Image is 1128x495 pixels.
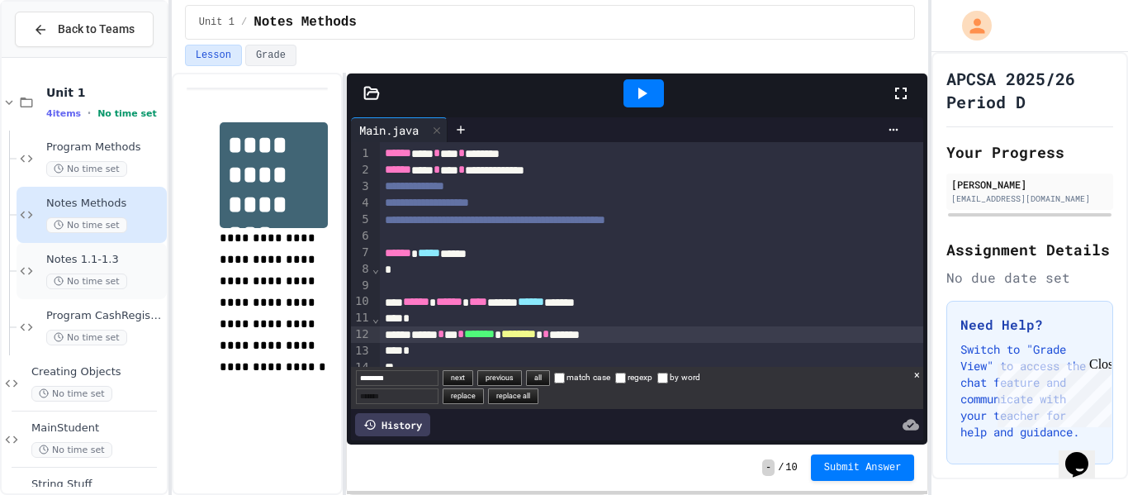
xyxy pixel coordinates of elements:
[785,461,797,474] span: 10
[960,315,1099,335] h3: Need Help?
[97,108,157,119] span: No time set
[372,312,380,325] span: Fold line
[351,178,372,195] div: 3
[356,370,438,386] input: Find
[946,140,1113,164] h2: Your Progress
[185,45,242,66] button: Lesson
[58,21,135,38] span: Back to Teams
[657,373,700,382] label: by word
[778,461,784,474] span: /
[477,370,522,386] button: previous
[351,278,372,294] div: 9
[31,442,112,458] span: No time set
[46,253,164,267] span: Notes 1.1-1.3
[526,370,550,386] button: all
[351,195,372,212] div: 4
[946,238,1113,261] h2: Assignment Details
[46,217,127,233] span: No time set
[615,373,652,382] label: regexp
[351,212,372,228] div: 5
[951,177,1108,192] div: [PERSON_NAME]
[46,161,127,177] span: No time set
[824,461,902,474] span: Submit Answer
[351,145,372,162] div: 1
[960,341,1099,440] p: Switch to "Grade View" to access the chat feature and communicate with your teacher for help and ...
[356,388,438,404] input: Replace
[351,359,372,376] div: 14
[351,293,372,310] div: 10
[355,413,430,436] div: History
[946,268,1113,288] div: No due date set
[351,245,372,261] div: 7
[351,326,372,343] div: 12
[88,107,91,120] span: •
[615,373,626,383] input: regexp
[351,261,372,278] div: 8
[46,85,164,100] span: Unit 1
[31,365,164,379] span: Creating Objects
[199,16,235,29] span: Unit 1
[31,386,112,402] span: No time set
[46,274,127,289] span: No time set
[15,12,154,47] button: Back to Teams
[946,67,1113,113] h1: APCSA 2025/26 Period D
[351,228,372,245] div: 6
[351,121,427,139] div: Main.java
[945,7,996,45] div: My Account
[914,367,920,383] button: close
[351,310,372,326] div: 11
[241,16,247,29] span: /
[46,108,81,119] span: 4 items
[762,459,775,476] span: -
[488,388,538,404] button: replace all
[351,343,372,359] div: 13
[31,478,164,492] span: String Stuff
[657,373,668,383] input: by word
[351,162,372,178] div: 2
[31,421,164,436] span: MainStudent
[46,330,127,345] span: No time set
[245,45,296,66] button: Grade
[811,455,915,481] button: Submit Answer
[951,193,1108,205] div: [EMAIL_ADDRESS][DOMAIN_NAME]
[554,373,565,383] input: match case
[443,370,473,386] button: next
[46,309,164,323] span: Program CashRegister
[46,197,164,211] span: Notes Methods
[254,12,357,32] span: Notes Methods
[46,140,164,155] span: Program Methods
[351,117,448,142] div: Main.java
[554,373,610,382] label: match case
[372,262,380,275] span: Fold line
[1059,429,1111,478] iframe: chat widget
[991,357,1111,427] iframe: chat widget
[443,388,484,404] button: replace
[7,7,114,105] div: Chat with us now!Close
